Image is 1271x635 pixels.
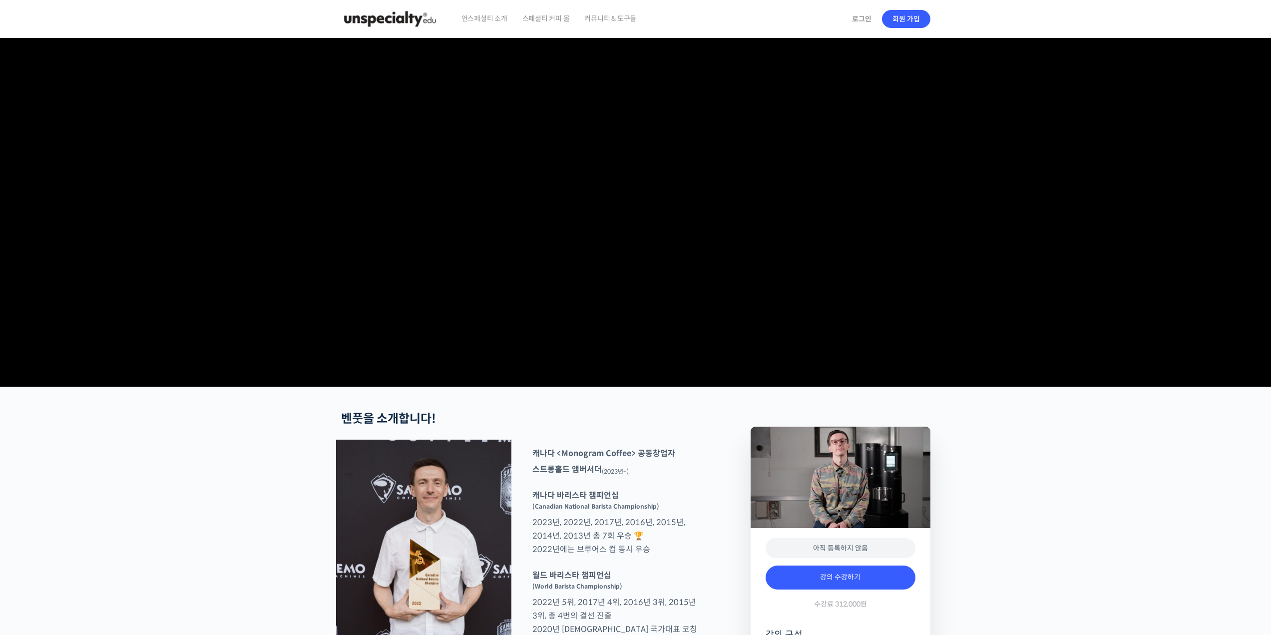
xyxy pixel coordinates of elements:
strong: 캐나다 바리스타 챔피언십 [532,490,619,501]
p: 2023년, 2022년, 2017년, 2016년, 2015년, 2014년, 2013년 총 7회 우승 🏆 2022년에는 브루어스 컵 동시 우승 [527,489,703,556]
h2: 벤풋을 소개합니다! [341,412,698,426]
sub: (2023년~) [602,468,629,475]
sup: (World Barista Championship) [532,583,622,590]
span: 수강료 312,000원 [814,600,867,609]
a: 회원 가입 [882,10,930,28]
sup: (Canadian National Barista Championship) [532,503,659,510]
a: 강의 수강하기 [766,566,915,590]
strong: 캐나다 <Monogram Coffee> 공동창업자 [532,448,675,459]
div: 아직 등록하지 않음 [766,538,915,559]
strong: 월드 바리스타 챔피언십 [532,570,611,581]
strong: 스트롱홀드 앰버서더 [532,464,602,475]
a: 로그인 [846,7,877,30]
